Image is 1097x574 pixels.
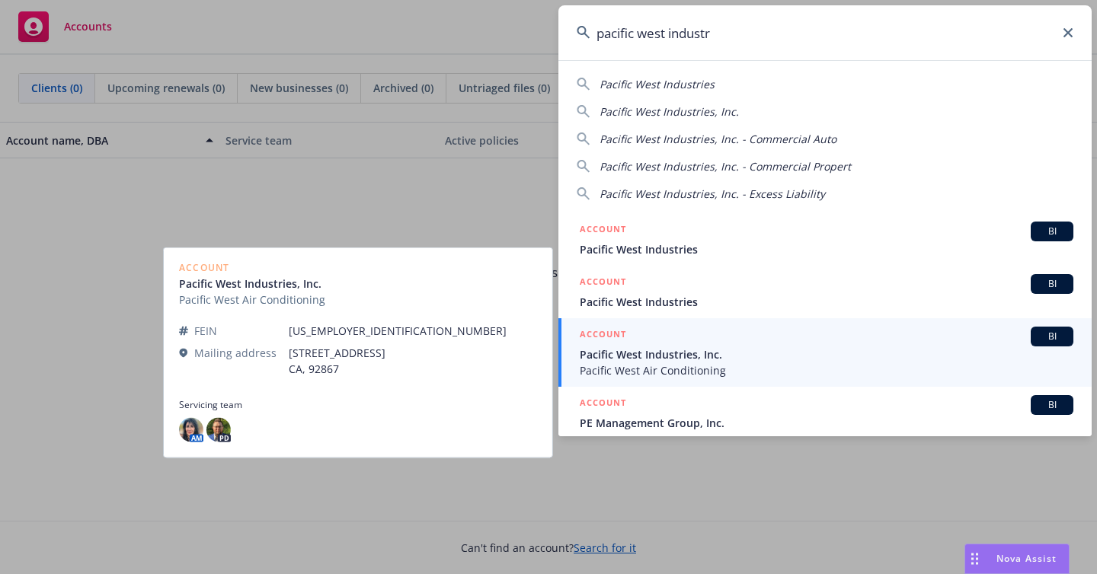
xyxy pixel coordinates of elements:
h5: ACCOUNT [580,274,626,292]
span: Pacific West Industries [580,294,1073,310]
input: Search... [558,5,1092,60]
h5: ACCOUNT [580,222,626,240]
span: Pacific West Industries, Inc. - Commercial Auto [600,132,836,146]
span: PE Management Group, Inc. [580,415,1073,431]
a: ACCOUNTBIPacific West Industries [558,213,1092,266]
div: Drag to move [965,544,984,573]
span: Pacific West Industries, Inc. [580,346,1073,362]
h5: ACCOUNT [580,395,626,413]
a: ACCOUNTBIPE Management Group, Inc. [558,387,1092,439]
span: BI [1037,330,1067,343]
span: Pacific West Industries [600,77,715,91]
a: ACCOUNTBIPacific West Industries, Inc.Pacific West Air Conditioning [558,318,1092,387]
span: Pacific West Air Conditioning [580,362,1073,378]
span: Pacific West Industries, Inc. [600,104,739,119]
span: BI [1037,225,1067,238]
span: Nova Assist [996,552,1057,565]
button: Nova Assist [964,544,1070,574]
span: Pacific West Industries, Inc. - Commercial Propert [600,159,851,174]
a: ACCOUNTBIPacific West Industries [558,266,1092,318]
span: BI [1037,277,1067,291]
span: Pacific West Industries, Inc. - Excess Liability [600,187,825,201]
h5: ACCOUNT [580,327,626,345]
span: BI [1037,398,1067,412]
span: Pacific West Industries [580,241,1073,257]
